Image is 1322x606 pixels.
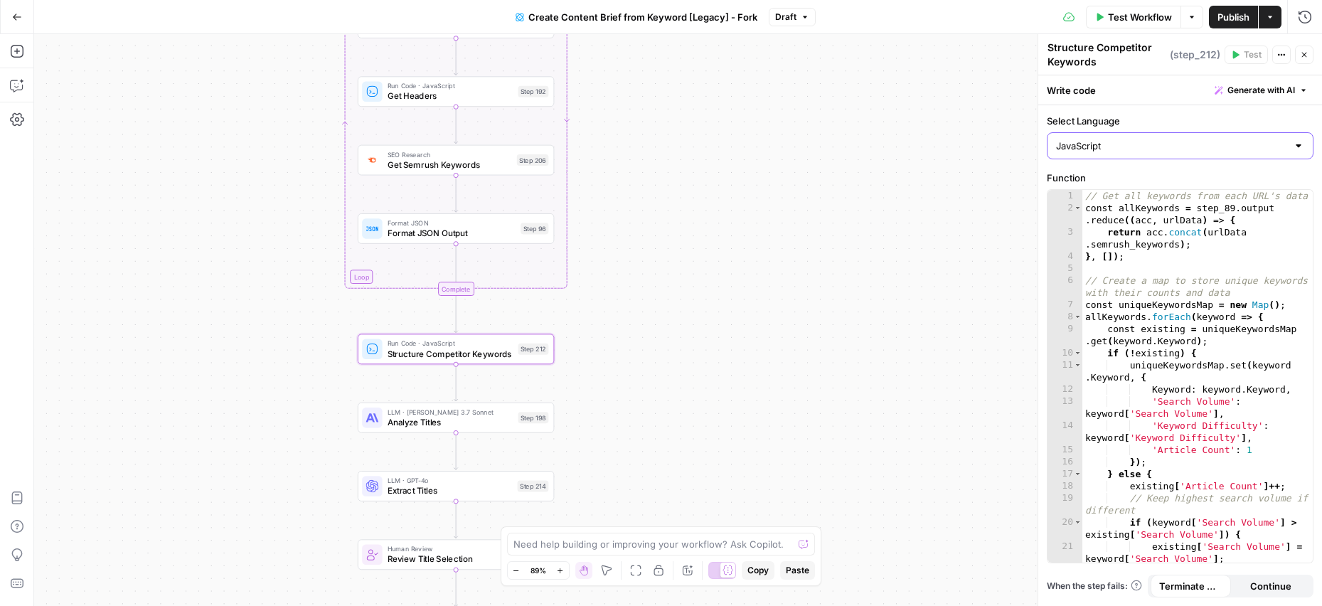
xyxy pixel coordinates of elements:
[517,154,549,166] div: Step 206
[454,433,457,470] g: Edge from step_198 to step_214
[1048,468,1082,480] div: 17
[1048,250,1082,262] div: 4
[388,227,516,240] span: Format JSON Output
[1231,575,1311,597] button: Continue
[388,339,513,349] span: Run Code · JavaScript
[1159,579,1222,593] span: Terminate Workflow
[1170,48,1220,62] span: ( step_212 )
[1048,202,1082,226] div: 2
[366,154,378,165] img: ey5lt04xp3nqzrimtu8q5fsyor3u
[454,38,457,75] g: Edge from step_90 to step_192
[1048,347,1082,359] div: 10
[1048,190,1082,202] div: 1
[358,282,554,296] div: Complete
[358,539,554,570] div: Human ReviewReview Title SelectionStep 202
[1047,171,1313,185] label: Function
[1048,41,1166,69] textarea: Structure Competitor Keywords
[518,480,549,491] div: Step 214
[388,544,512,554] span: Human Review
[388,484,513,497] span: Extract Titles
[438,282,474,296] div: Complete
[358,213,554,244] div: Format JSONFormat JSON OutputStep 96
[388,81,513,91] span: Run Code · JavaScript
[1244,48,1262,61] span: Test
[1038,75,1322,105] div: Write code
[1047,580,1142,592] a: When the step fails:
[1108,10,1172,24] span: Test Workflow
[1209,81,1313,100] button: Generate with AI
[1217,10,1249,24] span: Publish
[1048,516,1082,541] div: 20
[358,334,554,364] div: Run Code · JavaScriptStructure Competitor KeywordsStep 212
[358,145,554,176] div: SEO ResearchGet Semrush KeywordsStep 206
[1048,420,1082,444] div: 14
[1048,456,1082,468] div: 16
[1048,480,1082,492] div: 18
[518,86,549,97] div: Step 192
[1048,444,1082,456] div: 15
[1056,139,1287,153] input: JavaScript
[388,90,513,102] span: Get Headers
[388,475,513,485] span: LLM · GPT-4o
[531,565,546,576] span: 89%
[454,296,457,333] g: Edge from step_89-iteration-end to step_212
[1048,492,1082,516] div: 19
[454,364,457,401] g: Edge from step_212 to step_198
[388,347,513,360] span: Structure Competitor Keywords
[518,412,549,423] div: Step 198
[521,223,548,234] div: Step 96
[786,564,809,577] span: Paste
[388,218,516,228] span: Format JSON
[1048,262,1082,275] div: 5
[1209,6,1258,28] button: Publish
[1047,114,1313,128] label: Select Language
[358,403,554,433] div: LLM · [PERSON_NAME] 3.7 SonnetAnalyze TitlesStep 198
[1048,311,1082,323] div: 8
[1048,359,1082,383] div: 11
[1048,323,1082,347] div: 9
[1048,299,1082,311] div: 7
[507,6,766,28] button: Create Content Brief from Keyword [Legacy] - Fork
[388,158,512,171] span: Get Semrush Keywords
[388,149,512,159] span: SEO Research
[1074,202,1082,214] span: Toggle code folding, rows 2 through 4
[454,107,457,144] g: Edge from step_192 to step_206
[454,501,457,538] g: Edge from step_214 to step_202
[1086,6,1180,28] button: Test Workflow
[1048,226,1082,250] div: 3
[780,561,815,580] button: Paste
[775,11,796,23] span: Draft
[742,561,774,580] button: Copy
[358,471,554,501] div: LLM · GPT-4oExtract TitlesStep 214
[1048,541,1082,565] div: 21
[1074,311,1082,323] span: Toggle code folding, rows 8 through 25
[1074,468,1082,480] span: Toggle code folding, rows 17 through 24
[518,344,549,355] div: Step 212
[358,76,554,107] div: Run Code · JavaScriptGet HeadersStep 192
[1225,46,1268,64] button: Test
[1074,516,1082,528] span: Toggle code folding, rows 20 through 23
[769,8,816,26] button: Draft
[1250,579,1291,593] span: Continue
[1048,383,1082,395] div: 12
[1074,347,1082,359] span: Toggle code folding, rows 10 through 16
[1048,275,1082,299] div: 6
[1227,84,1295,97] span: Generate with AI
[528,10,757,24] span: Create Content Brief from Keyword [Legacy] - Fork
[1074,359,1082,371] span: Toggle code folding, rows 11 through 16
[388,553,512,565] span: Review Title Selection
[1048,395,1082,420] div: 13
[388,407,513,417] span: LLM · [PERSON_NAME] 3.7 Sonnet
[747,564,769,577] span: Copy
[454,175,457,212] g: Edge from step_206 to step_96
[388,415,513,428] span: Analyze Titles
